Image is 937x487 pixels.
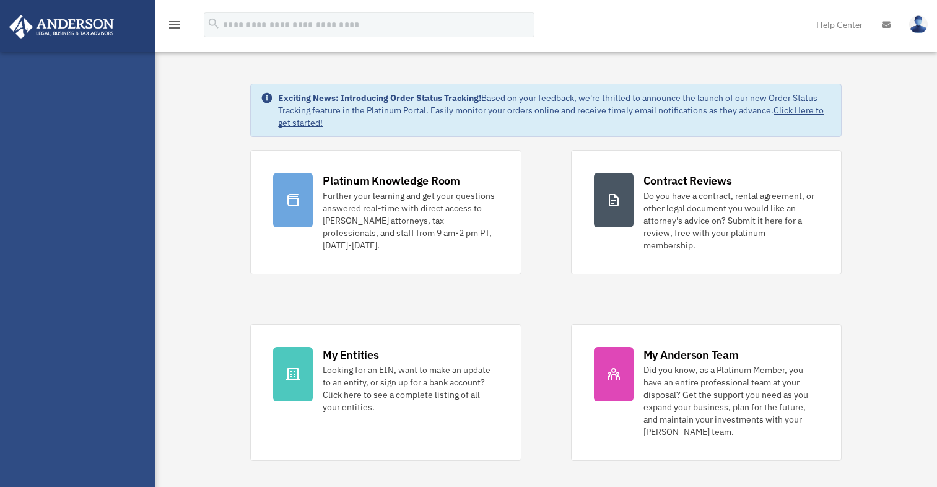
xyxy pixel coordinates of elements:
[323,190,498,252] div: Further your learning and get your questions answered real-time with direct access to [PERSON_NAM...
[278,92,830,129] div: Based on your feedback, we're thrilled to announce the launch of our new Order Status Tracking fe...
[323,364,498,413] div: Looking for an EIN, want to make an update to an entity, or sign up for a bank account? Click her...
[250,150,521,274] a: Platinum Knowledge Room Further your learning and get your questions answered real-time with dire...
[6,15,118,39] img: Anderson Advisors Platinum Portal
[167,22,182,32] a: menu
[207,17,220,30] i: search
[278,105,824,128] a: Click Here to get started!
[909,15,928,33] img: User Pic
[643,190,819,252] div: Do you have a contract, rental agreement, or other legal document you would like an attorney's ad...
[643,364,819,438] div: Did you know, as a Platinum Member, you have an entire professional team at your disposal? Get th...
[571,324,842,461] a: My Anderson Team Did you know, as a Platinum Member, you have an entire professional team at your...
[323,347,378,362] div: My Entities
[643,347,739,362] div: My Anderson Team
[571,150,842,274] a: Contract Reviews Do you have a contract, rental agreement, or other legal document you would like...
[643,173,732,188] div: Contract Reviews
[323,173,460,188] div: Platinum Knowledge Room
[167,17,182,32] i: menu
[250,324,521,461] a: My Entities Looking for an EIN, want to make an update to an entity, or sign up for a bank accoun...
[278,92,481,103] strong: Exciting News: Introducing Order Status Tracking!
